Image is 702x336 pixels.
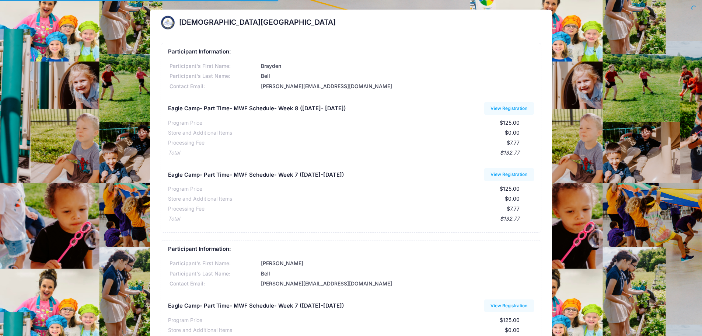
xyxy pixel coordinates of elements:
div: $0.00 [232,326,519,334]
div: Participant's Last Name: [168,72,259,80]
div: [PERSON_NAME] [259,260,534,267]
div: $132.77 [180,215,519,223]
h5: Eagle Camp- Part Time- MWF Schedule- Week 7 ([DATE]-[DATE]) [168,303,344,309]
div: Contact Email: [168,83,259,90]
a: View Registration [484,299,534,312]
div: Participant's First Name: [168,260,259,267]
div: Total [168,215,180,223]
div: $132.77 [180,149,519,157]
div: Program Price [168,316,202,324]
div: Participant's First Name: [168,62,259,70]
div: Brayden [259,62,534,70]
span: $125.00 [500,186,520,192]
a: View Registration [484,102,534,115]
h5: Eagle Camp- Part Time- MWF Schedule- Week 8 ([DATE]- [DATE]) [168,105,346,112]
span: $125.00 [500,317,520,323]
div: [PERSON_NAME][EMAIL_ADDRESS][DOMAIN_NAME] [259,280,534,288]
div: Processing Fee [168,205,205,213]
span: $125.00 [500,119,520,126]
div: $7.77 [205,139,519,147]
h5: Participant Information: [168,246,534,253]
h2: [DEMOGRAPHIC_DATA][GEOGRAPHIC_DATA] [179,18,336,27]
h5: Participant Information: [168,49,534,55]
div: Store and Additional Items [168,326,232,334]
div: Program Price [168,119,202,127]
div: $0.00 [232,195,519,203]
div: Total [168,149,180,157]
div: Program Price [168,185,202,193]
a: View Registration [484,168,534,181]
h5: Eagle Camp- Part Time- MWF Schedule- Week 7 ([DATE]-[DATE]) [168,172,344,179]
div: Bell [259,270,534,278]
div: Store and Additional Items [168,129,232,137]
div: $7.77 [205,205,519,213]
div: Bell [259,72,534,80]
div: $0.00 [232,129,519,137]
div: Store and Additional Items [168,195,232,203]
div: Processing Fee [168,139,205,147]
div: Participant's Last Name: [168,270,259,278]
div: [PERSON_NAME][EMAIL_ADDRESS][DOMAIN_NAME] [259,83,534,90]
div: Contact Email: [168,280,259,288]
